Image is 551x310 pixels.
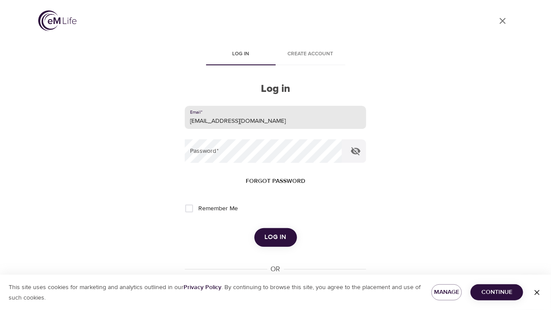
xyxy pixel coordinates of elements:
[431,284,462,300] button: Manage
[242,173,309,189] button: Forgot password
[478,287,516,298] span: Continue
[211,50,270,59] span: Log in
[265,232,287,243] span: Log in
[281,50,340,59] span: Create account
[267,264,284,274] div: OR
[185,44,366,65] div: disabled tabs example
[38,10,77,31] img: logo
[254,228,297,246] button: Log in
[185,83,366,95] h2: Log in
[438,287,455,298] span: Manage
[471,284,523,300] button: Continue
[198,204,238,213] span: Remember Me
[492,10,513,31] a: close
[184,283,221,291] a: Privacy Policy
[246,176,305,187] span: Forgot password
